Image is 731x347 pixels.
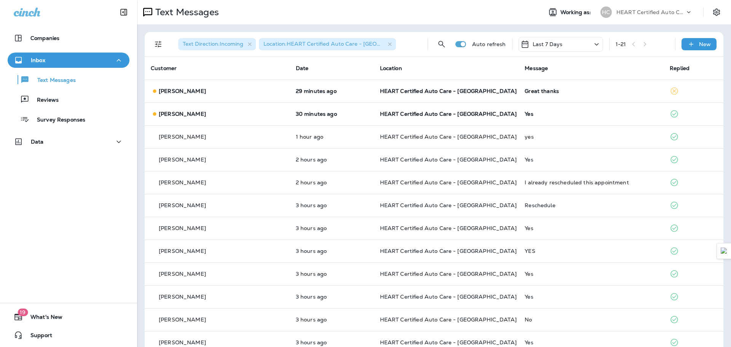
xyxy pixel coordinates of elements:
[8,72,129,88] button: Text Messages
[8,53,129,68] button: Inbox
[525,271,658,277] div: Yes
[159,134,206,140] p: [PERSON_NAME]
[434,37,449,52] button: Search Messages
[560,9,593,16] span: Working as:
[152,6,219,18] p: Text Messages
[616,9,685,15] p: HEART Certified Auto Care
[29,97,59,104] p: Reviews
[29,117,85,124] p: Survey Responses
[31,57,45,63] p: Inbox
[525,65,548,72] span: Message
[533,41,563,47] p: Last 7 Days
[8,30,129,46] button: Companies
[151,37,166,52] button: Filters
[23,332,52,341] span: Support
[525,317,658,323] div: No
[31,139,44,145] p: Data
[296,225,368,231] p: Sep 11, 2025 09:22 AM
[159,271,206,277] p: [PERSON_NAME]
[296,317,368,323] p: Sep 11, 2025 09:04 AM
[380,248,517,254] span: HEART Certified Auto Care - [GEOGRAPHIC_DATA]
[8,328,129,343] button: Support
[380,133,517,140] span: HEART Certified Auto Care - [GEOGRAPHIC_DATA]
[30,35,59,41] p: Companies
[159,179,206,185] p: [PERSON_NAME]
[380,202,517,209] span: HEART Certified Auto Care - [GEOGRAPHIC_DATA]
[616,41,626,47] div: 1 - 21
[380,110,517,117] span: HEART Certified Auto Care - [GEOGRAPHIC_DATA]
[380,65,402,72] span: Location
[18,309,28,316] span: 19
[23,314,62,323] span: What's New
[525,111,658,117] div: Yes
[296,157,368,163] p: Sep 11, 2025 10:52 AM
[699,41,711,47] p: New
[296,294,368,300] p: Sep 11, 2025 09:06 AM
[525,225,658,231] div: Yes
[380,225,517,232] span: HEART Certified Auto Care - [GEOGRAPHIC_DATA]
[151,65,177,72] span: Customer
[296,111,368,117] p: Sep 11, 2025 12:28 PM
[159,157,206,163] p: [PERSON_NAME]
[670,65,690,72] span: Replied
[380,293,517,300] span: HEART Certified Auto Care - [GEOGRAPHIC_DATA]
[710,5,723,19] button: Settings
[159,248,206,254] p: [PERSON_NAME]
[159,202,206,208] p: [PERSON_NAME]
[380,88,517,94] span: HEART Certified Auto Care - [GEOGRAPHIC_DATA]
[159,339,206,345] p: [PERSON_NAME]
[525,248,658,254] div: YES
[721,248,728,254] img: Detect Auto
[525,88,658,94] div: Great thanks
[159,111,206,117] p: [PERSON_NAME]
[380,270,517,277] span: HEART Certified Auto Care - [GEOGRAPHIC_DATA]
[296,248,368,254] p: Sep 11, 2025 09:20 AM
[296,134,368,140] p: Sep 11, 2025 11:21 AM
[159,317,206,323] p: [PERSON_NAME]
[380,339,517,346] span: HEART Certified Auto Care - [GEOGRAPHIC_DATA]
[8,309,129,325] button: 19What's New
[525,294,658,300] div: Yes
[296,339,368,345] p: Sep 11, 2025 09:04 AM
[380,316,517,323] span: HEART Certified Auto Care - [GEOGRAPHIC_DATA]
[296,202,368,208] p: Sep 11, 2025 09:24 AM
[30,77,76,84] p: Text Messages
[472,41,506,47] p: Auto refresh
[525,202,658,208] div: Reschedule
[296,88,368,94] p: Sep 11, 2025 12:28 PM
[525,157,658,163] div: Yes
[525,179,658,185] div: I already rescheduled this appointment
[8,111,129,127] button: Survey Responses
[525,339,658,345] div: Yes
[178,38,256,50] div: Text Direction:Incoming
[159,294,206,300] p: [PERSON_NAME]
[296,179,368,185] p: Sep 11, 2025 10:12 AM
[380,156,517,163] span: HEART Certified Auto Care - [GEOGRAPHIC_DATA]
[296,271,368,277] p: Sep 11, 2025 09:11 AM
[380,179,517,186] span: HEART Certified Auto Care - [GEOGRAPHIC_DATA]
[159,88,206,94] p: [PERSON_NAME]
[183,40,243,47] span: Text Direction : Incoming
[525,134,658,140] div: yes
[263,40,421,47] span: Location : HEART Certified Auto Care - [GEOGRAPHIC_DATA]
[113,5,134,20] button: Collapse Sidebar
[296,65,309,72] span: Date
[8,134,129,149] button: Data
[259,38,396,50] div: Location:HEART Certified Auto Care - [GEOGRAPHIC_DATA]
[600,6,612,18] div: HC
[8,91,129,107] button: Reviews
[159,225,206,231] p: [PERSON_NAME]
